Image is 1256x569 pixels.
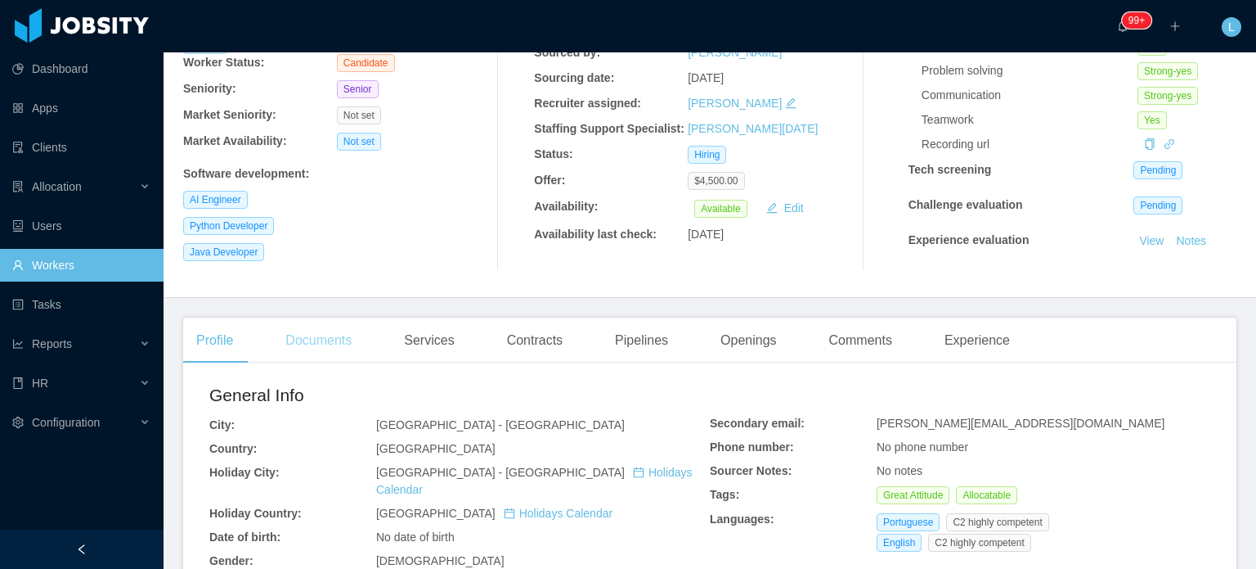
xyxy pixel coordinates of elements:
[376,442,496,455] span: [GEOGRAPHIC_DATA]
[1144,138,1155,150] i: icon: copy
[908,198,1023,211] strong: Challenge evaluation
[12,338,24,350] i: icon: line-chart
[376,507,612,520] span: [GEOGRAPHIC_DATA]
[908,163,992,176] strong: Tech screening
[908,233,1029,246] strong: Experience evaluation
[12,92,150,124] a: icon: appstoreApps
[877,486,949,504] span: Great Attitude
[760,198,810,218] button: icon: editEdit
[1169,232,1213,251] button: Notes
[1122,12,1151,29] sup: 1907
[688,228,724,241] span: [DATE]
[12,210,150,242] a: icon: robotUsers
[534,97,641,110] b: Recruiter assigned:
[710,513,774,526] b: Languages:
[710,440,794,454] b: Phone number:
[183,167,309,180] b: Software development :
[183,217,274,235] span: Python Developer
[209,382,710,409] h2: General Info
[1169,20,1181,32] i: icon: plus
[32,180,82,193] span: Allocation
[1164,138,1175,150] i: icon: link
[633,467,644,478] i: icon: calendar
[209,531,280,544] b: Date of birth:
[32,377,48,390] span: HR
[877,417,1164,430] span: [PERSON_NAME][EMAIL_ADDRESS][DOMAIN_NAME]
[688,97,782,110] a: [PERSON_NAME]
[602,318,681,364] div: Pipelines
[1144,136,1155,153] div: Copy
[183,134,287,147] b: Market Availability:
[928,534,1030,552] span: C2 highly competent
[946,513,1048,531] span: C2 highly competent
[534,200,598,213] b: Availability:
[1169,269,1213,289] button: Notes
[534,46,600,59] b: Sourced by:
[534,122,684,135] b: Staffing Support Specialist:
[707,318,790,364] div: Openings
[710,464,792,477] b: Sourcer Notes:
[391,318,467,364] div: Services
[922,62,1137,79] div: Problem solving
[376,531,455,544] span: No date of birth
[337,54,395,72] span: Candidate
[209,466,280,479] b: Holiday City:
[12,377,24,389] i: icon: book
[337,80,379,98] span: Senior
[956,486,1017,504] span: Allocatable
[688,172,744,190] span: $4,500.00
[12,131,150,164] a: icon: auditClients
[183,318,246,364] div: Profile
[688,146,726,164] span: Hiring
[337,133,381,151] span: Not set
[183,82,236,95] b: Seniority:
[337,106,381,124] span: Not set
[12,52,150,85] a: icon: pie-chartDashboard
[877,440,968,454] span: No phone number
[688,46,782,59] a: [PERSON_NAME]
[209,507,302,520] b: Holiday Country:
[376,466,693,496] span: [GEOGRAPHIC_DATA] - [GEOGRAPHIC_DATA]
[922,87,1137,104] div: Communication
[1164,138,1175,151] a: icon: link
[877,464,922,477] span: No notes
[209,442,257,455] b: Country:
[710,488,739,501] b: Tags:
[534,147,572,160] b: Status:
[688,122,818,135] a: [PERSON_NAME][DATE]
[209,554,253,567] b: Gender:
[1137,87,1198,105] span: Strong-yes
[32,416,100,429] span: Configuration
[1117,20,1128,32] i: icon: bell
[534,174,565,187] b: Offer:
[12,249,150,282] a: icon: userWorkers
[710,417,805,430] b: Secondary email:
[534,71,614,84] b: Sourcing date:
[931,318,1023,364] div: Experience
[877,534,922,552] span: English
[272,318,365,364] div: Documents
[1133,161,1182,179] span: Pending
[922,136,1137,153] div: Recording url
[1133,234,1169,247] a: View
[376,418,625,431] span: [GEOGRAPHIC_DATA] - [GEOGRAPHIC_DATA]
[688,71,724,84] span: [DATE]
[785,97,796,109] i: icon: edit
[877,513,940,531] span: Portuguese
[1133,196,1182,215] span: Pending
[1137,111,1167,129] span: Yes
[12,181,24,192] i: icon: solution
[376,466,693,496] a: icon: calendarHolidays Calendar
[504,507,612,520] a: icon: calendarHolidays Calendar
[183,191,248,209] span: AI Engineer
[209,418,235,431] b: City:
[1137,62,1198,80] span: Strong-yes
[534,228,657,241] b: Availability last check:
[183,243,264,261] span: Java Developer
[12,417,24,428] i: icon: setting
[816,318,905,364] div: Comments
[183,56,264,69] b: Worker Status:
[1228,17,1235,37] span: L
[376,554,505,567] span: [DEMOGRAPHIC_DATA]
[922,111,1137,129] div: Teamwork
